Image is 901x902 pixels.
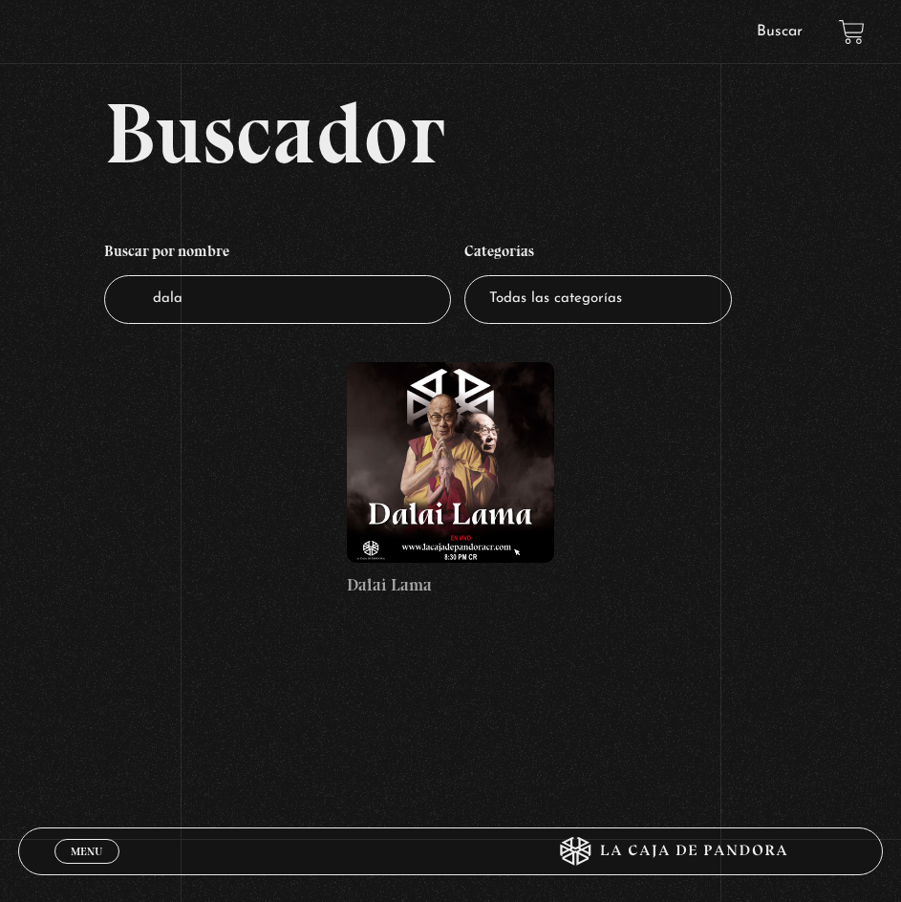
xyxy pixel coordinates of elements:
[104,233,450,275] h4: Buscar por nombre
[347,362,554,598] a: Dalai Lama
[839,19,865,45] a: View your shopping cart
[104,90,883,176] h2: Buscador
[64,861,109,874] span: Cerrar
[757,24,803,39] a: Buscar
[71,846,102,857] span: Menu
[464,233,732,275] h4: Categorías
[347,572,554,598] h4: Dalai Lama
